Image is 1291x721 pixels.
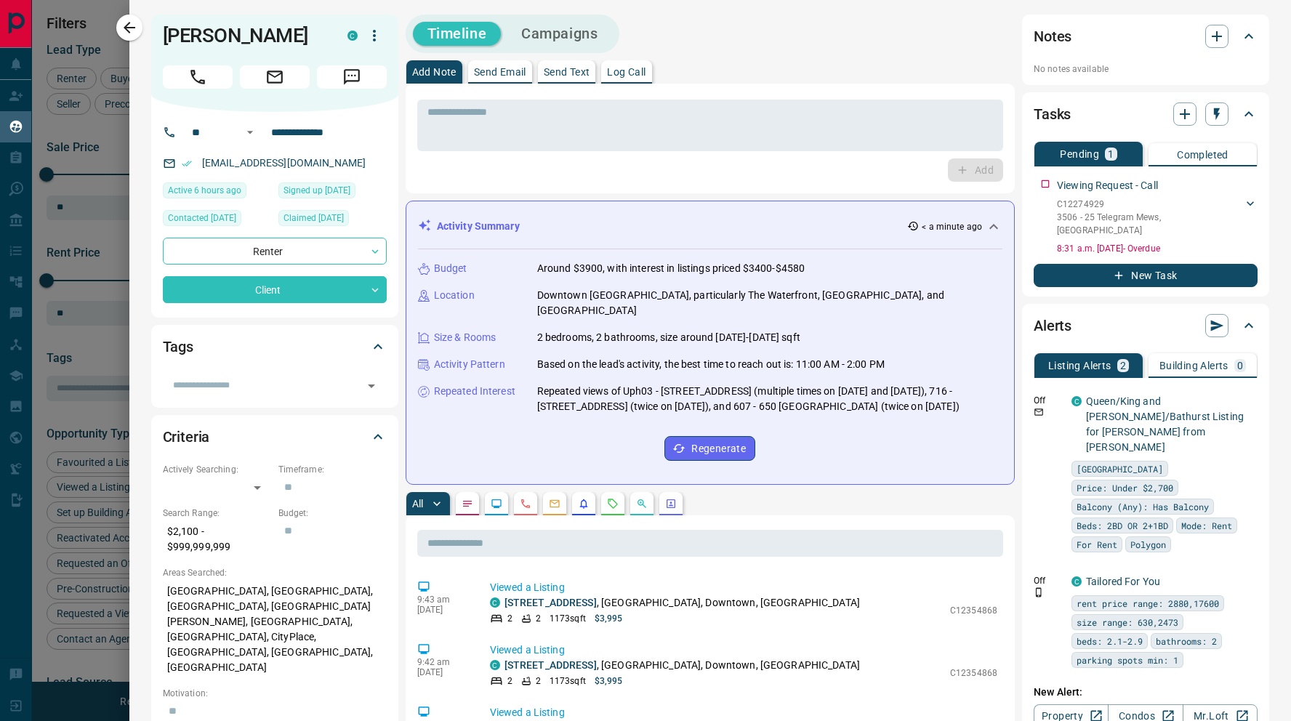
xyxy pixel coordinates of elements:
[413,22,502,46] button: Timeline
[434,384,515,399] p: Repeated Interest
[1130,537,1166,552] span: Polygon
[537,384,1002,414] p: Repeated views of Uph03 - [STREET_ADDRESS] (multiple times on [DATE] and [DATE]), 716 - [STREET_A...
[163,566,387,579] p: Areas Searched:
[1057,211,1243,237] p: 3506 - 25 Telegram Mews , [GEOGRAPHIC_DATA]
[1057,198,1243,211] p: C12274929
[1181,518,1232,533] span: Mode: Rent
[636,498,648,509] svg: Opportunities
[490,660,500,670] div: condos.ca
[163,520,271,559] p: $2,100 - $999,999,999
[278,210,387,230] div: Mon Aug 11 2025
[1077,615,1178,629] span: size range: 630,2473
[1034,574,1063,587] p: Off
[607,67,645,77] p: Log Call
[520,498,531,509] svg: Calls
[1086,576,1160,587] a: Tailored For You
[1071,576,1082,587] div: condos.ca
[1034,63,1258,76] p: No notes available
[1077,462,1163,476] span: [GEOGRAPHIC_DATA]
[412,499,424,509] p: All
[182,158,192,169] svg: Email Verified
[922,220,982,233] p: < a minute ago
[1057,195,1258,240] div: C122749293506 - 25 Telegram Mews,[GEOGRAPHIC_DATA]
[664,436,755,461] button: Regenerate
[163,425,210,448] h2: Criteria
[418,213,1002,240] div: Activity Summary< a minute ago
[163,238,387,265] div: Renter
[537,261,805,276] p: Around $3900, with interest in listings priced $3400-$4580
[163,463,271,476] p: Actively Searching:
[434,288,475,303] p: Location
[950,666,997,680] p: C12354868
[507,22,612,46] button: Campaigns
[412,67,457,77] p: Add Note
[1060,149,1099,159] p: Pending
[1120,360,1126,371] p: 2
[490,580,997,595] p: Viewed a Listing
[537,357,885,372] p: Based on the lead's activity, the best time to reach out is: 11:00 AM - 2:00 PM
[504,659,597,671] a: [STREET_ADDRESS]
[549,498,560,509] svg: Emails
[595,612,623,625] p: $3,995
[1034,97,1258,132] div: Tasks
[1034,394,1063,407] p: Off
[507,674,512,688] p: 2
[1071,396,1082,406] div: condos.ca
[417,657,468,667] p: 9:42 am
[1177,150,1228,160] p: Completed
[537,288,1002,318] p: Downtown [GEOGRAPHIC_DATA], particularly The Waterfront, [GEOGRAPHIC_DATA], and [GEOGRAPHIC_DATA]
[462,498,473,509] svg: Notes
[283,183,350,198] span: Signed up [DATE]
[1077,499,1209,514] span: Balcony (Any): Has Balcony
[544,67,590,77] p: Send Text
[1034,25,1071,48] h2: Notes
[278,463,387,476] p: Timeframe:
[317,65,387,89] span: Message
[490,597,500,608] div: condos.ca
[1237,360,1243,371] p: 0
[950,604,997,617] p: C12354868
[1077,634,1143,648] span: beds: 2.1-2.9
[202,157,366,169] a: [EMAIL_ADDRESS][DOMAIN_NAME]
[1108,149,1114,159] p: 1
[507,612,512,625] p: 2
[434,330,496,345] p: Size & Rooms
[241,124,259,141] button: Open
[1034,587,1044,597] svg: Push Notification Only
[1086,395,1244,453] a: Queen/King and [PERSON_NAME]/Bathurst Listing for [PERSON_NAME] from [PERSON_NAME]
[1159,360,1228,371] p: Building Alerts
[163,24,326,47] h1: [PERSON_NAME]
[163,335,193,358] h2: Tags
[163,419,387,454] div: Criteria
[163,687,387,700] p: Motivation:
[347,31,358,41] div: condos.ca
[550,674,586,688] p: 1173 sqft
[1057,242,1258,255] p: 8:31 a.m. [DATE] - Overdue
[1077,537,1117,552] span: For Rent
[163,329,387,364] div: Tags
[168,211,236,225] span: Contacted [DATE]
[1077,596,1219,611] span: rent price range: 2880,17600
[163,210,271,230] div: Wed Feb 23 2022
[1034,685,1258,700] p: New Alert:
[1034,102,1071,126] h2: Tasks
[1034,264,1258,287] button: New Task
[1077,653,1178,667] span: parking spots min: 1
[607,498,619,509] svg: Requests
[163,65,233,89] span: Call
[537,330,800,345] p: 2 bedrooms, 2 bathrooms, size around [DATE]-[DATE] sqft
[1077,518,1168,533] span: Beds: 2BD OR 2+1BD
[578,498,590,509] svg: Listing Alerts
[504,658,860,673] p: , [GEOGRAPHIC_DATA], Downtown, [GEOGRAPHIC_DATA]
[163,182,271,203] div: Tue Sep 16 2025
[1034,407,1044,417] svg: Email
[437,219,520,234] p: Activity Summary
[504,595,860,611] p: , [GEOGRAPHIC_DATA], Downtown, [GEOGRAPHIC_DATA]
[434,357,505,372] p: Activity Pattern
[504,597,597,608] a: [STREET_ADDRESS]
[536,612,541,625] p: 2
[490,643,997,658] p: Viewed a Listing
[491,498,502,509] svg: Lead Browsing Activity
[595,674,623,688] p: $3,995
[1048,360,1111,371] p: Listing Alerts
